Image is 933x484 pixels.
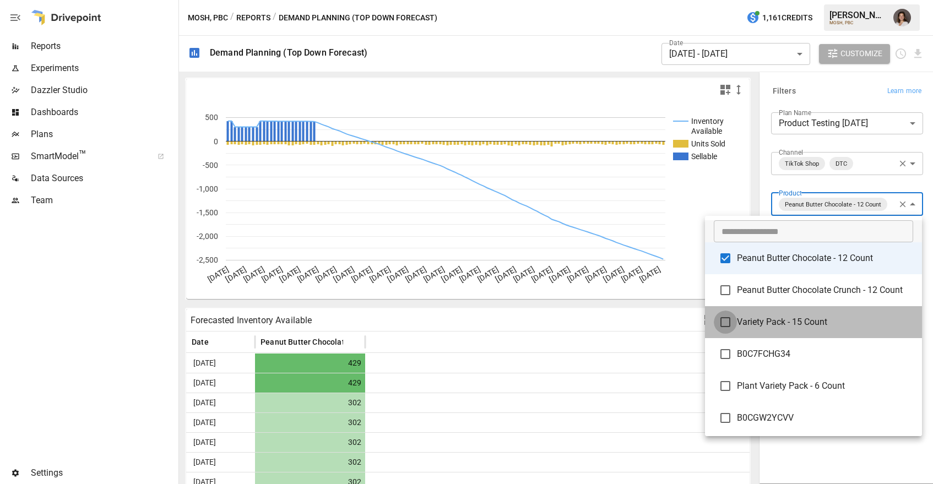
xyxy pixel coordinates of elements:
span: B0C7FCHG34 [737,347,913,361]
span: Variety Pack - 15 Count [737,316,913,329]
span: Peanut Butter Chocolate Crunch - 12 Count [737,284,913,297]
span: Peanut Butter Chocolate - 12 Count [737,252,913,265]
span: B0CGW2YCVV [737,411,913,425]
span: Plant Variety Pack - 6 Count [737,379,913,393]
